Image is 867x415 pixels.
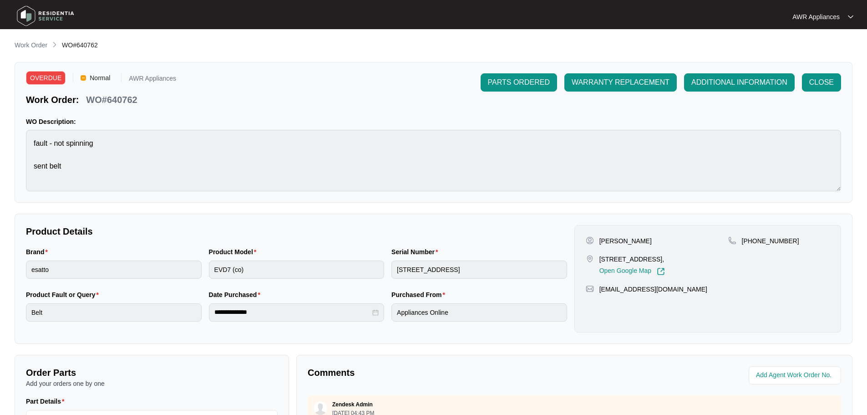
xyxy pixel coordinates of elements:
[26,366,278,379] p: Order Parts
[572,77,669,88] span: WARRANTY REPLACEMENT
[756,370,836,381] input: Add Agent Work Order No.
[86,71,114,85] span: Normal
[26,379,278,388] p: Add your orders one by one
[26,397,68,406] label: Part Details
[728,236,736,245] img: map-pin
[26,247,51,256] label: Brand
[209,261,385,279] input: Product Model
[26,225,567,238] p: Product Details
[14,2,77,30] img: residentia service logo
[86,93,137,106] p: WO#640762
[691,77,787,88] span: ADDITIONAL INFORMATION
[684,73,795,92] button: ADDITIONAL INFORMATION
[26,261,202,279] input: Brand
[81,75,86,81] img: Vercel Logo
[586,285,594,293] img: map-pin
[848,15,853,19] img: dropdown arrow
[26,130,841,191] textarea: fault - not spinning sent belt
[13,41,49,51] a: Work Order
[742,236,799,246] p: [PHONE_NUMBER]
[26,71,66,85] span: OVERDUE
[599,267,665,276] a: Open Google Map
[51,41,58,48] img: chevron-right
[802,73,841,92] button: CLOSE
[26,303,202,322] input: Product Fault or Query
[599,255,665,264] p: [STREET_ADDRESS],
[26,117,841,126] p: WO Description:
[586,236,594,245] img: user-pin
[391,303,567,322] input: Purchased From
[209,290,264,299] label: Date Purchased
[564,73,677,92] button: WARRANTY REPLACEMENT
[62,41,98,49] span: WO#640762
[209,247,260,256] label: Product Model
[391,247,441,256] label: Serial Number
[488,77,550,88] span: PARTS ORDERED
[314,401,327,415] img: user.svg
[586,255,594,263] img: map-pin
[129,75,176,85] p: AWR Appliances
[26,290,102,299] label: Product Fault or Query
[657,267,665,276] img: Link-External
[792,12,840,21] p: AWR Appliances
[332,401,373,408] p: Zendesk Admin
[481,73,557,92] button: PARTS ORDERED
[308,366,568,379] p: Comments
[599,236,652,246] p: [PERSON_NAME]
[391,290,449,299] label: Purchased From
[599,285,707,294] p: [EMAIL_ADDRESS][DOMAIN_NAME]
[15,41,47,50] p: Work Order
[214,307,371,317] input: Date Purchased
[391,261,567,279] input: Serial Number
[26,93,79,106] p: Work Order:
[809,77,834,88] span: CLOSE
